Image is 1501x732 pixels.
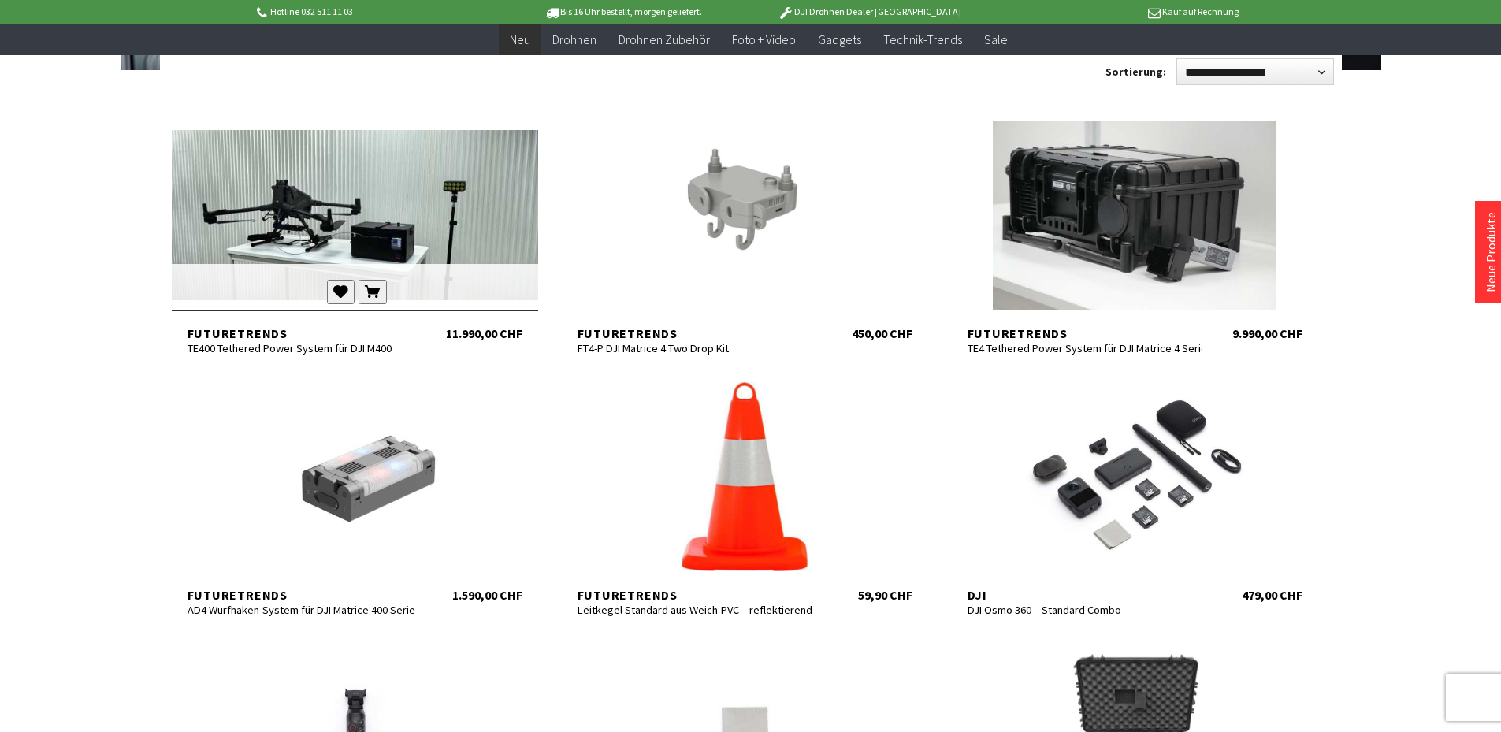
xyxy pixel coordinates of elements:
div: 59,90 CHF [858,587,912,603]
a: Drohnen [541,24,607,56]
div: 1.590,00 CHF [452,587,522,603]
a: Foto + Video [721,24,807,56]
p: DJI Drohnen Dealer [GEOGRAPHIC_DATA] [746,2,992,21]
span: Drohnen [552,32,596,47]
span: Technik-Trends [883,32,962,47]
a: Neu [499,24,541,56]
div: Futuretrends [188,587,422,603]
div: 9.990,00 CHF [1232,325,1302,341]
span: Drohnen Zubehör [619,32,710,47]
div: DJI [968,587,1202,603]
div: TE400 Tethered Power System für DJI M400 [188,341,422,355]
div: DJI Osmo 360 – Standard Combo [968,603,1202,617]
div: Futuretrends [578,587,812,603]
a: Drohnen Zubehör [607,24,721,56]
a: Gadgets [807,24,872,56]
div: 450,00 CHF [852,325,912,341]
div: TE4 Tethered Power System für DJI Matrice 4 Serie [968,341,1202,355]
a: Futuretrends TE4 Tethered Power System für DJI Matrice 4 Serie 9.990,00 CHF [952,121,1318,341]
div: Futuretrends [578,325,812,341]
a: DJI DJI Osmo 360 – Standard Combo 479,00 CHF [952,382,1318,603]
div: Leitkegel Standard aus Weich-PVC – reflektierend [578,603,812,617]
a: Futuretrends TE400 Tethered Power System für DJI M400 11.990,00 CHF [172,121,538,341]
span: Gadgets [818,32,861,47]
div: AD4 Wurfhaken-System für DJI Matrice 400 Serie [188,603,422,617]
a: Neue Produkte [1483,212,1499,292]
div: 11.990,00 CHF [446,325,522,341]
div: FT4-P DJI Matrice 4 Two Drop Kit [578,341,812,355]
span: Neu [510,32,530,47]
div: Futuretrends [968,325,1202,341]
div: 479,00 CHF [1242,587,1302,603]
a: Sale [973,24,1019,56]
a: Futuretrends Leitkegel Standard aus Weich-PVC – reflektierend 59,90 CHF [562,382,928,603]
a: Futuretrends FT4-P DJI Matrice 4 Two Drop Kit 450,00 CHF [562,121,928,341]
a: Technik-Trends [872,24,973,56]
p: Kauf auf Rechnung [993,2,1239,21]
p: Bis 16 Uhr bestellt, morgen geliefert. [500,2,746,21]
span: Sale [984,32,1008,47]
a: Futuretrends AD4 Wurfhaken-System für DJI Matrice 400 Serie 1.590,00 CHF [172,382,538,603]
label: Sortierung: [1105,59,1166,84]
span: Foto + Video [732,32,796,47]
div: Futuretrends [188,325,422,341]
p: Hotline 032 511 11 03 [255,2,500,21]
